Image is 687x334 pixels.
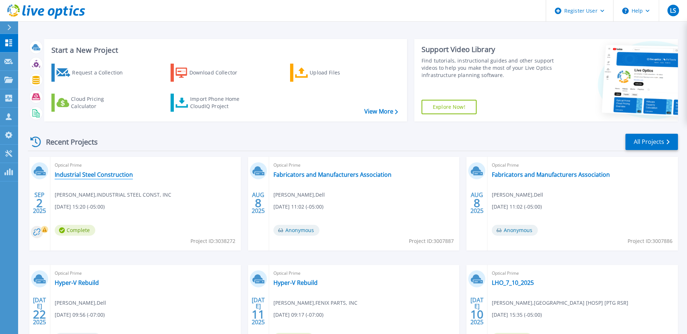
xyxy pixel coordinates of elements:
[474,200,480,206] span: 8
[171,64,251,82] a: Download Collector
[252,311,265,317] span: 11
[55,269,236,277] span: Optical Prime
[273,161,455,169] span: Optical Prime
[492,225,538,236] span: Anonymous
[55,161,236,169] span: Optical Prime
[51,94,132,112] a: Cloud Pricing Calculator
[273,269,455,277] span: Optical Prime
[470,311,483,317] span: 10
[492,203,542,211] span: [DATE] 11:02 (-05:00)
[273,299,357,307] span: [PERSON_NAME] , FENIX PARTS, INC
[273,225,319,236] span: Anonymous
[625,134,678,150] a: All Projects
[364,108,398,115] a: View More
[189,65,247,80] div: Download Collector
[55,171,133,178] a: Industrial Steel Construction
[492,171,610,178] a: Fabricators and Manufacturers Association
[55,299,106,307] span: [PERSON_NAME] , Dell
[55,203,105,211] span: [DATE] 15:20 (-05:00)
[422,100,477,114] a: Explore Now!
[28,133,108,151] div: Recent Projects
[422,45,556,54] div: Support Video Library
[492,191,543,199] span: [PERSON_NAME] , Dell
[628,237,673,245] span: Project ID: 3007886
[72,65,130,80] div: Request a Collection
[33,298,46,324] div: [DATE] 2025
[273,203,323,211] span: [DATE] 11:02 (-05:00)
[71,95,129,110] div: Cloud Pricing Calculator
[273,171,391,178] a: Fabricators and Manufacturers Association
[36,200,43,206] span: 2
[51,46,398,54] h3: Start a New Project
[470,298,484,324] div: [DATE] 2025
[492,299,628,307] span: [PERSON_NAME] , [GEOGRAPHIC_DATA] [HOSP] [PTG RSR]
[492,269,674,277] span: Optical Prime
[33,311,46,317] span: 22
[492,311,542,319] span: [DATE] 15:35 (-05:00)
[55,191,171,199] span: [PERSON_NAME] , INDUSTRIAL STEEL CONST, INC
[470,190,484,216] div: AUG 2025
[251,298,265,324] div: [DATE] 2025
[51,64,132,82] a: Request a Collection
[55,311,105,319] span: [DATE] 09:56 (-07:00)
[251,190,265,216] div: AUG 2025
[190,95,247,110] div: Import Phone Home CloudIQ Project
[33,190,46,216] div: SEP 2025
[670,8,676,13] span: LS
[492,279,534,286] a: LHO_7_10_2025
[190,237,235,245] span: Project ID: 3038272
[310,65,368,80] div: Upload Files
[422,57,556,79] div: Find tutorials, instructional guides and other support videos to help you make the most of your L...
[273,311,323,319] span: [DATE] 09:17 (-07:00)
[409,237,454,245] span: Project ID: 3007887
[492,161,674,169] span: Optical Prime
[273,191,325,199] span: [PERSON_NAME] , Dell
[255,200,261,206] span: 8
[273,279,318,286] a: Hyper-V Rebuild
[290,64,371,82] a: Upload Files
[55,279,99,286] a: Hyper-V Rebuild
[55,225,95,236] span: Complete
